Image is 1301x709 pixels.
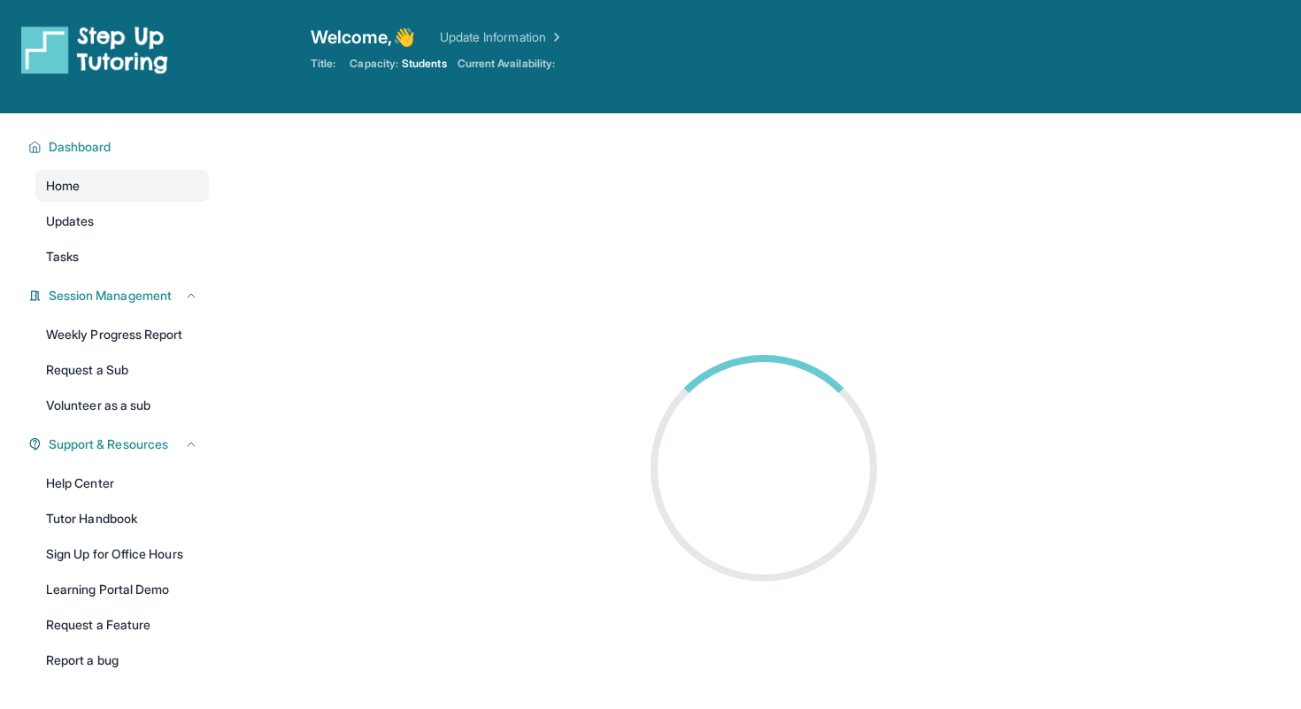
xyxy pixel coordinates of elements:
a: Volunteer as a sub [35,389,209,421]
a: Request a Sub [35,354,209,386]
button: Session Management [42,287,198,304]
span: Session Management [49,287,172,304]
a: Home [35,170,209,202]
span: Tasks [46,248,79,266]
span: Students [402,57,447,71]
span: Dashboard [49,138,112,156]
a: Report a bug [35,644,209,676]
span: Title: [311,57,335,71]
span: Current Availability: [458,57,555,71]
a: Help Center [35,467,209,499]
button: Dashboard [42,138,198,156]
a: Learning Portal Demo [35,574,209,605]
a: Weekly Progress Report [35,319,209,351]
a: Tasks [35,241,209,273]
button: Support & Resources [42,435,198,453]
span: Support & Resources [49,435,168,453]
a: Sign Up for Office Hours [35,538,209,570]
img: logo [21,25,168,74]
span: Capacity: [350,57,398,71]
span: Home [46,177,80,195]
span: Welcome, 👋 [311,25,415,50]
a: Tutor Handbook [35,503,209,535]
a: Updates [35,205,209,237]
a: Request a Feature [35,609,209,641]
a: Update Information [440,28,564,46]
span: Updates [46,212,95,230]
img: Chevron Right [546,28,564,46]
